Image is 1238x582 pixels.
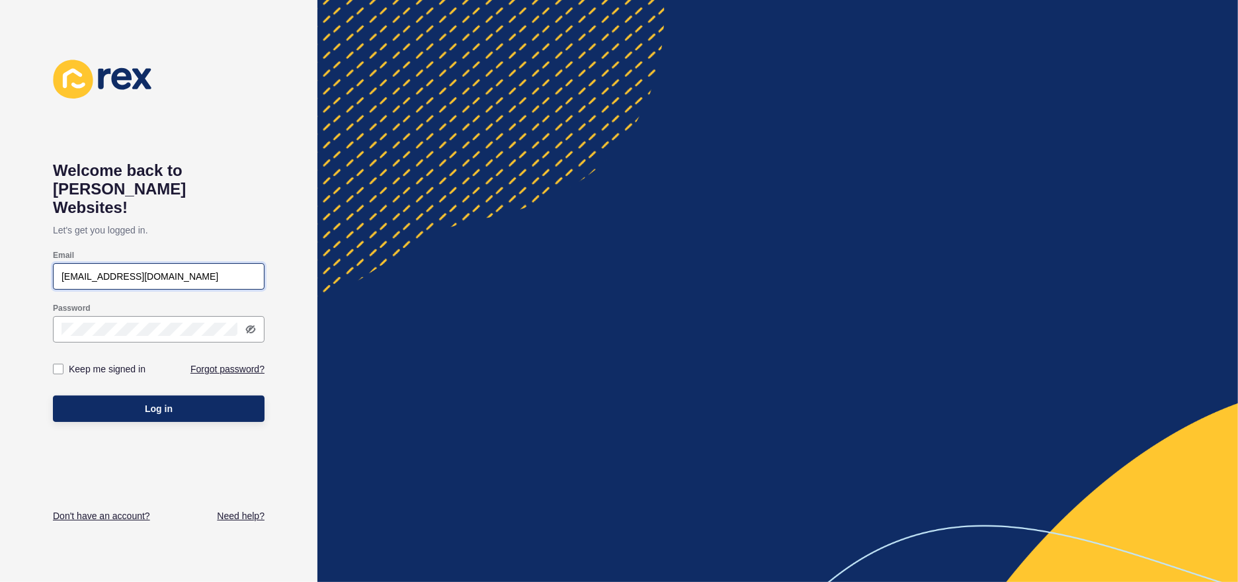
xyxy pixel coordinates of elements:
[69,362,145,376] label: Keep me signed in
[217,509,265,522] a: Need help?
[53,161,265,217] h1: Welcome back to [PERSON_NAME] Websites!
[53,395,265,422] button: Log in
[53,303,91,313] label: Password
[53,250,74,261] label: Email
[53,217,265,243] p: Let's get you logged in.
[53,509,150,522] a: Don't have an account?
[190,362,265,376] a: Forgot password?
[145,402,173,415] span: Log in
[62,270,256,283] input: e.g. name@company.com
